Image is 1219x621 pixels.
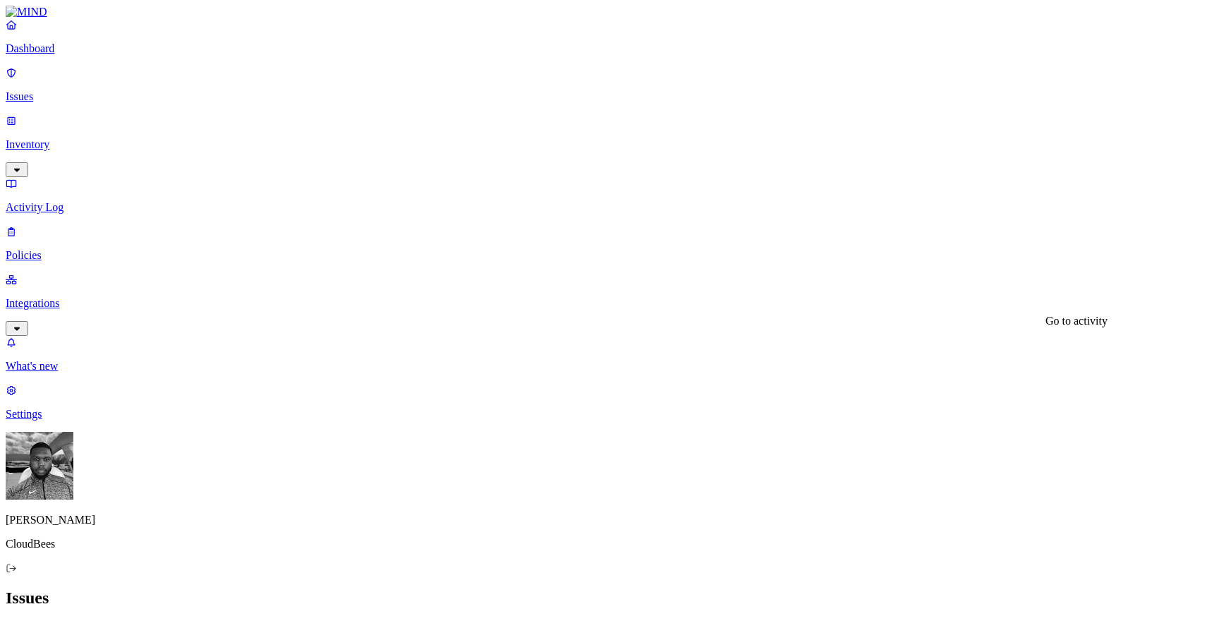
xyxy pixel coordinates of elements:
img: MIND [6,6,47,18]
div: Go to activity [1045,315,1108,327]
img: Cameron White [6,432,73,500]
p: Inventory [6,138,1213,151]
p: CloudBees [6,538,1213,550]
p: [PERSON_NAME] [6,514,1213,526]
p: Integrations [6,297,1213,310]
p: What's new [6,360,1213,373]
p: Issues [6,90,1213,103]
p: Activity Log [6,201,1213,214]
p: Policies [6,249,1213,262]
h2: Issues [6,589,1213,608]
p: Dashboard [6,42,1213,55]
p: Settings [6,408,1213,421]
